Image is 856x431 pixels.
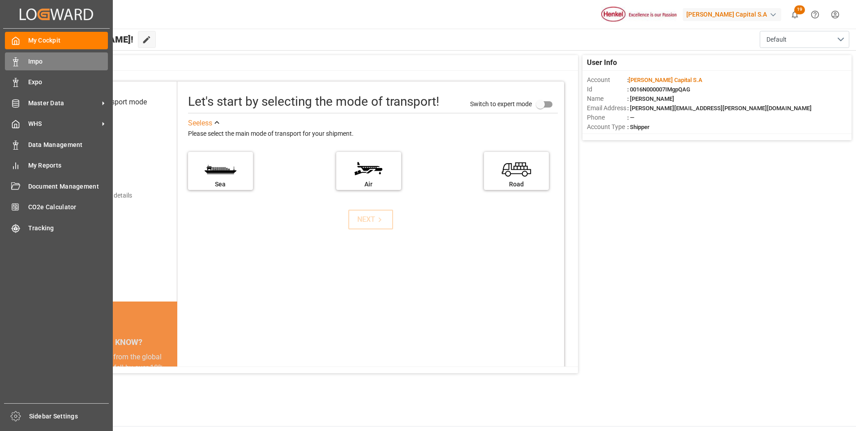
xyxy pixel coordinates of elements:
div: NEXT [357,214,385,225]
a: Impo [5,52,108,70]
span: Expo [28,78,108,87]
span: : 0016N000007IMgpQAG [627,86,690,93]
span: : [PERSON_NAME][EMAIL_ADDRESS][PERSON_NAME][DOMAIN_NAME] [627,105,812,112]
div: Sea [193,180,248,189]
span: : — [627,114,634,121]
a: Expo [5,73,108,91]
span: Master Data [28,99,99,108]
button: open menu [760,31,849,48]
span: 19 [794,5,805,14]
div: Please select the main mode of transport for your shipment. [188,129,558,139]
span: Email Address [587,103,627,113]
button: NEXT [348,210,393,229]
span: Tracking [28,224,108,233]
div: Let's start by selecting the mode of transport! [188,92,439,111]
a: Tracking [5,219,108,237]
a: Document Management [5,177,108,195]
span: Name [587,94,627,103]
span: [PERSON_NAME] Capital S.A [629,77,702,83]
a: My Reports [5,157,108,174]
span: Impo [28,57,108,66]
div: See less [188,118,212,129]
span: Default [766,35,787,44]
span: Document Management [28,182,108,191]
span: : [627,77,702,83]
div: Add shipping details [76,191,132,200]
span: Account Type [587,122,627,132]
a: Data Management [5,136,108,153]
span: Sidebar Settings [29,412,109,421]
a: CO2e Calculator [5,198,108,216]
span: WHS [28,119,99,129]
span: CO2e Calculator [28,203,108,212]
span: Data Management [28,140,108,150]
button: next slide / item [165,352,177,405]
div: Road [488,180,544,189]
span: : Shipper [627,124,650,130]
span: Account [587,75,627,85]
span: : [PERSON_NAME] [627,95,674,102]
span: User Info [587,57,617,68]
span: Phone [587,113,627,122]
button: Help Center [805,4,825,25]
span: My Reports [28,161,108,170]
span: Hello [PERSON_NAME]! [37,31,133,48]
img: Henkel%20logo.jpg_1689854090.jpg [601,7,676,22]
a: My Cockpit [5,32,108,49]
div: [PERSON_NAME] Capital S.A [683,8,781,21]
span: Id [587,85,627,94]
span: My Cockpit [28,36,108,45]
div: Air [341,180,397,189]
span: Switch to expert mode [470,100,532,107]
button: [PERSON_NAME] Capital S.A [683,6,785,23]
button: show 19 new notifications [785,4,805,25]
